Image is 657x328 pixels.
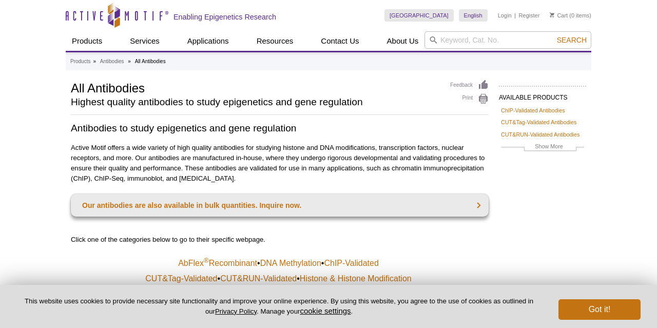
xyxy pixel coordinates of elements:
h2: Highest quality antibodies to study epigenetics and gene regulation [71,98,440,107]
li: All Antibodies [135,59,166,64]
a: [GEOGRAPHIC_DATA] [384,9,454,22]
a: Feedback [450,80,489,91]
a: Login [498,12,512,19]
button: Got it! [558,299,641,320]
a: Products [70,57,90,66]
li: » [128,59,131,64]
h2: Enabling Epigenetics Research [173,12,276,22]
a: Histone & Histone Modification [300,274,412,284]
a: ChIP-Validated [324,258,378,268]
a: DNA Methylation [260,258,321,268]
p: This website uses cookies to provide necessary site functionality and improve your online experie... [16,297,542,316]
a: About Us [381,31,425,51]
a: Resources [250,31,300,51]
a: Services [124,31,166,51]
p: Click one of the categories below to go to their specific webpage. [71,235,489,245]
a: CUT&RUN-Validated Antibodies [501,130,579,139]
h1: All Antibodies [71,80,440,95]
a: CUT&RUN-Validated [220,274,297,284]
a: Privacy Policy [215,307,257,315]
p: Active Motif offers a wide variety of high quality antibodies for studying histone and DNA modifi... [71,143,489,184]
input: Keyword, Cat. No. [424,31,591,49]
li: | [514,9,516,22]
button: cookie settings [300,306,351,315]
a: AbFlex®Recombinant [178,258,257,268]
td: • • [72,272,488,286]
a: Antibodies [100,57,124,66]
a: English [459,9,488,22]
a: CUT&Tag-Validated Antibodies [501,118,576,127]
a: Register [518,12,539,19]
li: (0 items) [550,9,591,22]
h2: AVAILABLE PRODUCTS [499,86,586,104]
a: Contact Us [315,31,365,51]
sup: ® [204,257,209,264]
a: Products [66,31,108,51]
img: Your Cart [550,12,554,17]
a: Print [450,93,489,105]
td: • • [72,256,488,271]
h2: Antibodies to study epigenetics and gene regulation [71,121,489,135]
li: » [93,59,96,64]
a: Our antibodies are also available in bulk quantities. Inquire now. [71,194,489,217]
a: Show More [501,142,584,153]
button: Search [554,35,590,45]
span: Search [557,36,587,44]
a: Applications [181,31,235,51]
a: Cart [550,12,568,19]
a: CUT&Tag-Validated [145,274,217,284]
a: ChIP-Validated Antibodies [501,106,565,115]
